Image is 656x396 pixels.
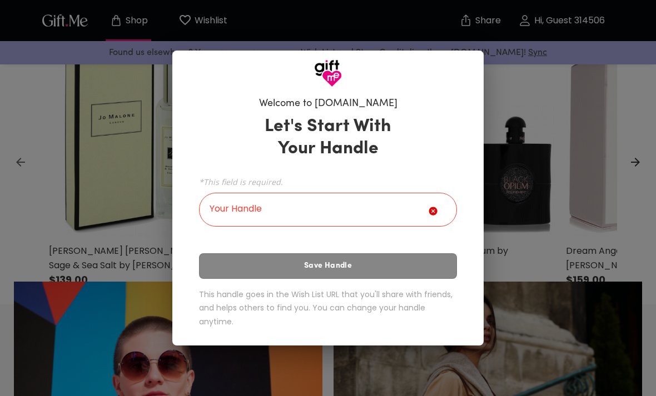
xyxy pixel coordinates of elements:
[251,116,405,160] h3: Let's Start With Your Handle
[199,177,457,187] span: *This field is required.
[199,288,457,329] h6: This handle goes in the Wish List URL that you'll share with friends, and helps others to find yo...
[314,59,342,87] img: GiftMe Logo
[259,97,397,111] h6: Welcome to [DOMAIN_NAME]
[199,196,429,227] input: Your Handle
